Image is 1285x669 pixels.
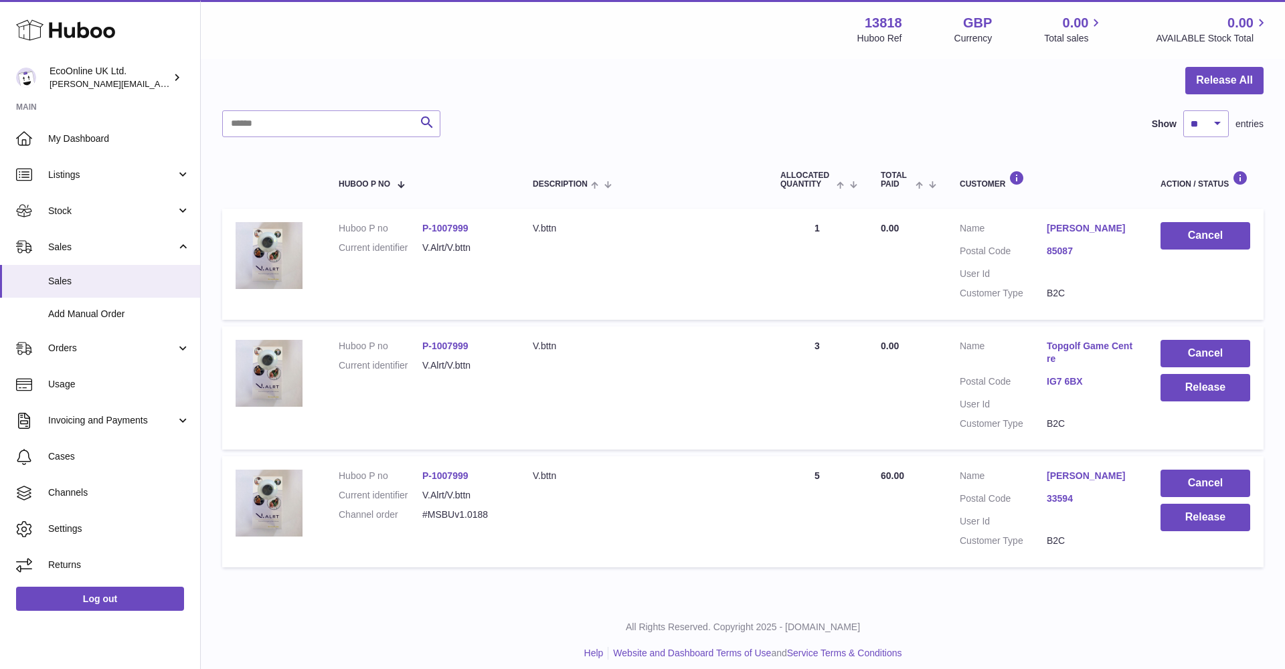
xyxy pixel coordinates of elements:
[1044,14,1104,45] a: 0.00 Total sales
[422,242,506,254] dd: V.Alrt/V.bttn
[48,275,190,288] span: Sales
[1161,374,1250,401] button: Release
[767,456,867,567] td: 5
[881,341,899,351] span: 0.00
[339,180,390,189] span: Huboo P no
[1161,340,1250,367] button: Cancel
[236,222,303,289] img: 1724762684.jpg
[50,78,340,89] span: [PERSON_NAME][EMAIL_ADDRESS][PERSON_NAME][DOMAIN_NAME]
[960,287,1047,300] dt: Customer Type
[767,326,867,450] td: 3
[960,417,1047,430] dt: Customer Type
[50,65,170,90] div: EcoOnline UK Ltd.
[48,378,190,391] span: Usage
[236,340,303,407] img: 1724762684.jpg
[1156,14,1269,45] a: 0.00 AVAILABLE Stock Total
[613,648,771,658] a: Website and Dashboard Terms of Use
[533,222,754,235] div: V.bttn
[339,340,422,353] dt: Huboo P no
[48,169,176,181] span: Listings
[960,515,1047,528] dt: User Id
[1161,504,1250,531] button: Release
[1047,375,1134,388] a: IG7 6BX
[1235,118,1264,130] span: entries
[1152,118,1177,130] label: Show
[422,359,506,372] dd: V.Alrt/V.bttn
[48,414,176,427] span: Invoicing and Payments
[236,470,303,537] img: 1724762684.jpg
[857,32,902,45] div: Huboo Ref
[608,647,902,660] li: and
[954,32,993,45] div: Currency
[1227,14,1254,32] span: 0.00
[767,209,867,320] td: 1
[1047,417,1134,430] dd: B2C
[339,508,422,521] dt: Channel order
[48,342,176,355] span: Orders
[48,486,190,499] span: Channels
[422,489,506,502] dd: V.Alrt/V.bttn
[48,132,190,145] span: My Dashboard
[865,14,902,32] strong: 13818
[881,171,912,189] span: Total paid
[533,180,588,189] span: Description
[48,308,190,320] span: Add Manual Order
[780,171,833,189] span: ALLOCATED Quantity
[48,450,190,463] span: Cases
[48,522,190,535] span: Settings
[1063,14,1089,32] span: 0.00
[963,14,992,32] strong: GBP
[960,245,1047,261] dt: Postal Code
[1047,535,1134,547] dd: B2C
[787,648,902,658] a: Service Terms & Conditions
[1161,222,1250,250] button: Cancel
[960,171,1134,189] div: Customer
[1047,245,1134,258] a: 85087
[960,535,1047,547] dt: Customer Type
[960,375,1047,391] dt: Postal Code
[960,268,1047,280] dt: User Id
[881,223,899,233] span: 0.00
[48,205,176,217] span: Stock
[1161,470,1250,497] button: Cancel
[533,470,754,482] div: V.bttn
[48,241,176,254] span: Sales
[1161,171,1250,189] div: Action / Status
[1044,32,1104,45] span: Total sales
[960,222,1047,238] dt: Name
[48,559,190,571] span: Returns
[1047,492,1134,505] a: 33594
[339,242,422,254] dt: Current identifier
[339,470,422,482] dt: Huboo P no
[16,587,184,611] a: Log out
[1047,222,1134,235] a: [PERSON_NAME]
[16,68,36,88] img: alex.doherty@ecoonline.com
[584,648,604,658] a: Help
[422,341,468,351] a: P-1007999
[339,489,422,502] dt: Current identifier
[533,340,754,353] div: V.bttn
[960,398,1047,411] dt: User Id
[1047,340,1134,365] a: Topgolf Game Centre
[960,492,1047,508] dt: Postal Code
[422,223,468,233] a: P-1007999
[339,222,422,235] dt: Huboo P no
[1156,32,1269,45] span: AVAILABLE Stock Total
[881,470,904,481] span: 60.00
[1047,287,1134,300] dd: B2C
[1185,67,1264,94] button: Release All
[339,359,422,372] dt: Current identifier
[211,621,1274,634] p: All Rights Reserved. Copyright 2025 - [DOMAIN_NAME]
[1047,470,1134,482] a: [PERSON_NAME]
[422,508,506,521] dd: #MSBUv1.0188
[960,340,1047,369] dt: Name
[422,470,468,481] a: P-1007999
[960,470,1047,486] dt: Name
